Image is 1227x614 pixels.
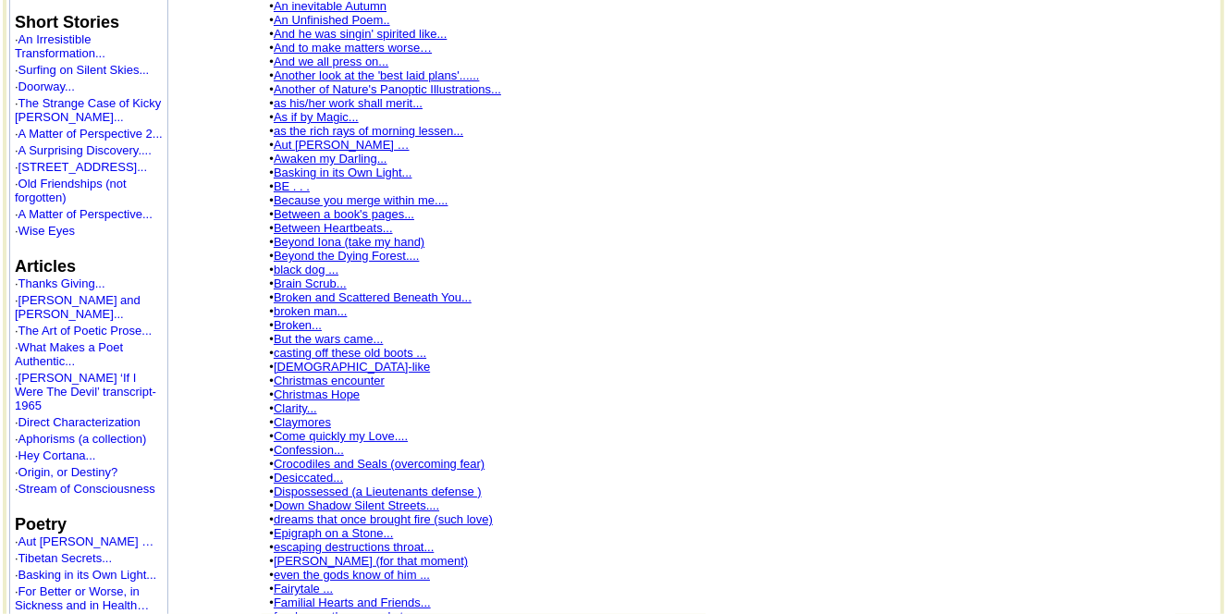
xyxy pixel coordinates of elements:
a: Another look at the 'best laid plans'...... [274,68,480,82]
font: • [269,110,358,124]
font: • [269,82,501,96]
a: Fairytale ... [274,582,333,596]
font: • [269,374,385,387]
font: • [269,401,316,415]
a: [PERSON_NAME] and [PERSON_NAME]... [15,293,141,321]
font: · [15,276,105,290]
font: · [15,448,95,462]
font: • [269,318,322,332]
a: Direct Characterization [18,415,141,429]
font: · [15,32,105,60]
img: shim.gif [15,174,16,177]
font: • [269,68,479,82]
font: · [15,80,75,93]
a: Aphorisms (a collection) [18,432,147,446]
font: • [269,568,430,582]
font: • [269,55,388,68]
a: Desiccated... [274,471,343,485]
a: Come quickly my Love.... [274,429,408,443]
a: dreams that once brought fire (such love) [274,512,493,526]
font: • [269,512,493,526]
a: The Art of Poetic Prose... [18,324,153,338]
font: • [269,124,463,138]
font: • [269,249,419,263]
a: Christmas encounter [274,374,385,387]
img: shim.gif [15,321,16,324]
a: A Surprising Discovery.... [18,143,152,157]
a: Old Friendships (not forgotten) [15,177,127,204]
font: • [269,290,472,304]
img: shim.gif [15,565,16,568]
font: · [15,432,146,446]
a: as his/her work shall merit... [274,96,423,110]
a: Beyond the Dying Forest.... [274,249,420,263]
font: • [269,166,411,179]
font: • [269,457,485,471]
a: Tibetan Secrets... [18,551,112,565]
img: shim.gif [15,479,16,482]
font: · [15,324,152,338]
font: · [15,207,153,221]
a: Awaken my Darling... [274,152,387,166]
font: · [15,160,147,174]
font: • [269,13,389,27]
font: · [15,177,127,204]
a: What Makes a Poet Authentic... [15,340,123,368]
a: Broken... [274,318,322,332]
a: [DEMOGRAPHIC_DATA]-like [274,360,430,374]
a: Aut [PERSON_NAME] … [274,138,410,152]
font: • [269,360,430,374]
font: · [15,340,123,368]
font: • [269,96,423,110]
a: escaping destructions throat... [274,540,434,554]
img: shim.gif [15,496,16,498]
img: shim.gif [15,124,16,127]
a: Basking in its Own Light... [274,166,412,179]
a: And he was singin' spirited like... [274,27,447,41]
a: Hey Cortana... [18,448,96,462]
a: Origin, or Destiny? [18,465,118,479]
a: [PERSON_NAME] ‘If I Were The Devil’ transcript- 1965 [15,371,156,412]
img: shim.gif [15,93,16,96]
a: Claymores [274,415,331,429]
a: An Irresistible Transformation... [15,32,105,60]
a: And we all press on... [274,55,388,68]
img: shim.gif [15,290,16,293]
font: • [269,471,343,485]
img: shim.gif [15,77,16,80]
img: shim.gif [15,60,16,63]
font: · [15,415,141,429]
a: As if by Magic... [274,110,359,124]
a: The Strange Case of Kicky [PERSON_NAME]... [15,96,161,124]
font: • [269,443,343,457]
a: But the wars came... [274,332,384,346]
img: shim.gif [15,446,16,448]
font: • [269,221,392,235]
img: shim.gif [15,141,16,143]
font: • [269,304,347,318]
font: • [269,27,447,41]
font: • [269,235,424,249]
a: Basking in its Own Light... [18,568,157,582]
font: · [15,224,75,238]
a: Between a book's pages... [274,207,414,221]
font: • [269,415,331,429]
a: Christmas Hope [274,387,360,401]
b: Short Stories [15,13,119,31]
font: · [15,584,149,612]
font: • [269,193,448,207]
font: • [269,526,393,540]
img: shim.gif [15,368,16,371]
img: shim.gif [15,548,16,551]
img: shim.gif [15,582,16,584]
font: · [15,143,152,157]
a: Down Shadow Silent Streets.... [274,498,439,512]
a: [STREET_ADDRESS]... [18,160,147,174]
a: Another of Nature's Panoptic Illustrations... [274,82,501,96]
font: • [269,582,333,596]
img: shim.gif [15,429,16,432]
a: broken man... [274,304,348,318]
font: • [269,41,432,55]
font: · [15,568,156,582]
font: • [269,387,360,401]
